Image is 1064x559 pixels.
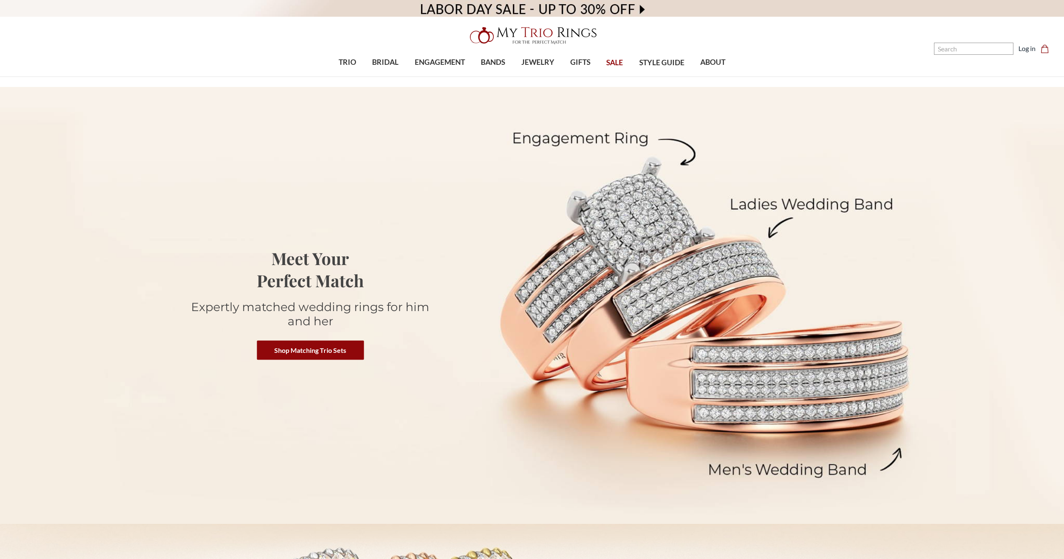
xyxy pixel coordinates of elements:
a: GIFTS [562,49,598,76]
span: BANDS [481,57,505,68]
a: My Trio Rings [309,22,755,49]
span: GIFTS [570,57,590,68]
span: SALE [606,57,623,68]
a: JEWELRY [513,49,562,76]
a: ENGAGEMENT [407,49,473,76]
button: submenu toggle [533,76,542,77]
button: submenu toggle [576,76,584,77]
span: JEWELRY [521,57,554,68]
a: Cart with 0 items [1041,43,1054,54]
a: BRIDAL [364,49,406,76]
a: ABOUT [692,49,733,76]
img: My Trio Rings [465,22,599,49]
svg: cart.cart_preview [1041,45,1049,53]
span: ABOUT [700,57,725,68]
a: STYLE GUIDE [631,49,692,77]
a: Shop Matching Trio Sets [257,340,364,360]
span: ENGAGEMENT [415,57,465,68]
button: submenu toggle [489,76,497,77]
a: SALE [598,49,631,77]
span: STYLE GUIDE [639,57,684,68]
a: BANDS [473,49,513,76]
a: TRIO [331,49,364,76]
a: Log in [1018,43,1036,54]
input: Search [934,43,1013,55]
button: submenu toggle [709,76,717,77]
span: BRIDAL [372,57,398,68]
button: submenu toggle [343,76,352,77]
span: TRIO [339,57,356,68]
button: submenu toggle [381,76,390,77]
button: submenu toggle [436,76,444,77]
